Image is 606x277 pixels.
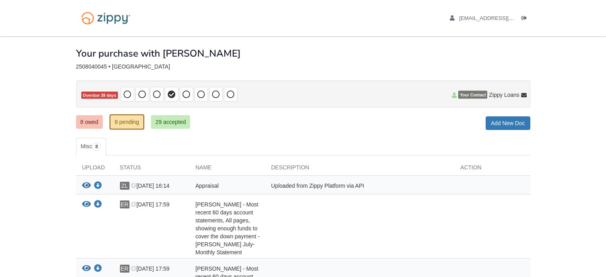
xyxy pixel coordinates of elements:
[114,163,190,175] div: Status
[196,201,260,255] span: [PERSON_NAME] - Most recent 60 days account statements, All pages, showing enough funds to cover ...
[94,266,102,272] a: Download Artemio Ramirez - Most recent 60 days account statements, All pages, showing enough fund...
[92,143,101,151] span: 8
[265,163,455,175] div: Description
[76,115,103,129] a: 8 owed
[455,163,530,175] div: Action
[131,265,169,272] span: [DATE] 17:59
[94,202,102,208] a: Download Artemio Ramirez - Most recent 60 days account statements, All pages, showing enough fund...
[120,182,129,190] span: ZL
[82,265,91,273] button: View Artemio Ramirez - Most recent 60 days account statements, All pages, showing enough funds to...
[489,91,519,99] span: Zippy Loans
[76,63,530,70] div: 2508040045 • [GEOGRAPHIC_DATA]
[76,48,241,59] h1: Your purchase with [PERSON_NAME]
[190,163,265,175] div: Name
[265,182,455,192] div: Uploaded from Zippy Platform via API
[151,115,190,129] a: 29 accepted
[458,91,487,99] span: Your Contact
[120,200,129,208] span: ER
[76,8,135,28] img: Logo
[486,116,530,130] a: Add New Doc
[459,15,550,21] span: rmz.eva@gmail.com
[76,163,114,175] div: Upload
[82,200,91,209] button: View Artemio Ramirez - Most recent 60 days account statements, All pages, showing enough funds to...
[94,183,102,189] a: Download Appraisal
[120,265,129,273] span: ER
[522,15,530,23] a: Log out
[196,183,219,189] span: Appraisal
[450,15,551,23] a: edit profile
[131,183,169,189] span: [DATE] 16:14
[110,114,145,130] a: 8 pending
[76,138,106,155] a: Misc
[81,92,118,99] span: Overdue 39 days
[82,182,91,190] button: View Appraisal
[131,201,169,208] span: [DATE] 17:59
